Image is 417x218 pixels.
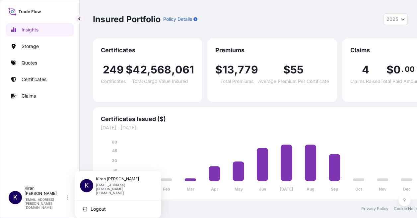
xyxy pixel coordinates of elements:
tspan: Nov [379,187,387,192]
tspan: 60 [112,140,117,145]
button: Year Selector [383,13,408,25]
span: Certificates [101,79,126,84]
tspan: May [234,187,243,192]
a: Claims [6,89,74,103]
span: 13 [222,65,234,75]
tspan: 30 [112,158,117,163]
span: Average Premium Per Certificate [258,79,329,84]
span: Logout [91,206,106,212]
span: . [401,66,404,72]
tspan: Jun [259,187,266,192]
tspan: Dec [403,187,410,192]
p: Quotes [22,60,37,66]
span: , [171,65,175,75]
a: Storage [6,40,74,53]
p: Policy Details [163,16,192,22]
a: Privacy Policy [361,206,388,211]
span: $ [386,65,393,75]
p: Certificates [22,76,46,83]
span: 0 [393,65,400,75]
span: , [147,65,151,75]
span: 42 [133,65,147,75]
span: $ [283,65,290,75]
p: [EMAIL_ADDRESS][PERSON_NAME][DOMAIN_NAME] [25,197,66,209]
span: 55 [290,65,304,75]
tspan: 45 [112,148,117,153]
span: 061 [175,65,194,75]
tspan: Oct [355,187,362,192]
span: Premiums [215,46,329,54]
span: $ [215,65,222,75]
p: Storage [22,43,39,50]
p: Insights [22,26,38,33]
p: Insured Portfolio [93,14,161,24]
tspan: Apr [211,187,218,192]
tspan: Feb [163,187,170,192]
a: Insights [6,23,74,36]
span: K [13,194,17,201]
span: 2025 [386,16,398,22]
tspan: Mar [187,187,194,192]
tspan: Sep [331,187,338,192]
tspan: Aug [307,187,314,192]
span: 00 [404,66,414,72]
p: Kiran [PERSON_NAME] [96,176,150,182]
span: , [234,65,238,75]
p: Kiran [PERSON_NAME] [25,186,66,196]
a: Certificates [6,73,74,86]
span: Claims Raised [350,79,381,84]
span: 4 [362,65,369,75]
span: 779 [238,65,258,75]
span: 249 [103,65,124,75]
p: [EMAIL_ADDRESS][PERSON_NAME][DOMAIN_NAME] [96,183,150,195]
span: K [85,182,89,189]
tspan: [DATE] [280,187,293,192]
p: Claims [22,93,36,99]
span: Total Premiums [220,79,253,84]
tspan: 15 [113,168,117,173]
a: Quotes [6,56,74,69]
button: Logout [77,203,158,215]
span: 568 [151,65,172,75]
span: Total Cargo Value Insured [132,79,188,84]
span: $ [126,65,133,75]
span: Certificates [101,46,194,54]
